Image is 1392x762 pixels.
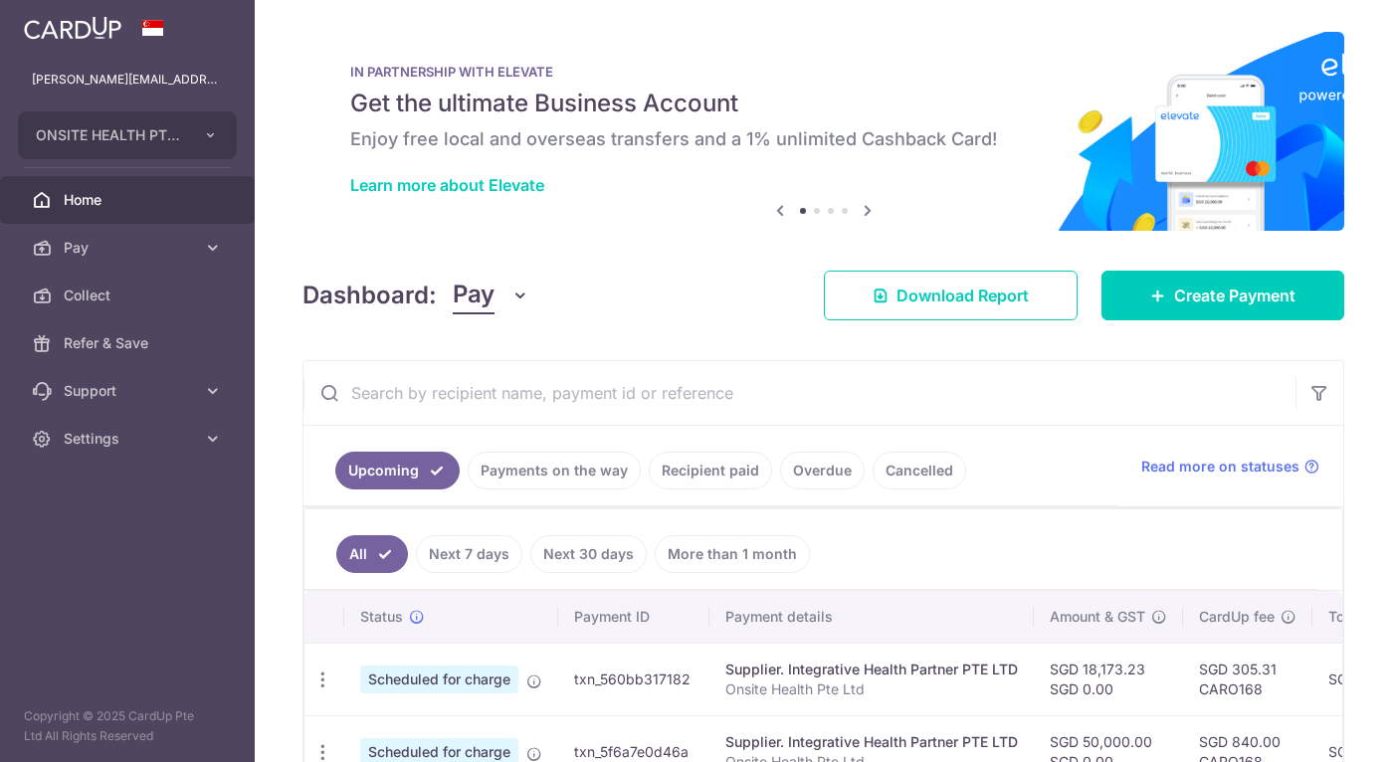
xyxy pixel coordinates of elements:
[655,535,810,573] a: More than 1 month
[350,64,1296,80] p: IN PARTNERSHIP WITH ELEVATE
[36,125,183,145] span: ONSITE HEALTH PTE. LTD.
[416,535,522,573] a: Next 7 days
[1141,457,1299,476] span: Read more on statuses
[453,277,529,314] button: Pay
[558,591,709,643] th: Payment ID
[64,381,195,401] span: Support
[468,452,641,489] a: Payments on the way
[1050,607,1145,627] span: Amount & GST
[336,535,408,573] a: All
[64,429,195,449] span: Settings
[725,732,1018,752] div: Supplier. Integrative Health Partner PTE LTD
[350,88,1296,119] h5: Get the ultimate Business Account
[18,111,237,159] button: ONSITE HEALTH PTE. LTD.
[1141,457,1319,476] a: Read more on statuses
[824,271,1078,320] a: Download Report
[360,666,518,693] span: Scheduled for charge
[453,277,495,314] span: Pay
[725,679,1018,699] p: Onsite Health Pte Ltd
[1199,607,1275,627] span: CardUp fee
[64,190,195,210] span: Home
[64,238,195,258] span: Pay
[1183,643,1312,715] td: SGD 305.31 CARO168
[649,452,772,489] a: Recipient paid
[709,591,1034,643] th: Payment details
[780,452,865,489] a: Overdue
[873,452,966,489] a: Cancelled
[350,175,544,195] a: Learn more about Elevate
[32,70,223,90] p: [PERSON_NAME][EMAIL_ADDRESS][PERSON_NAME][DOMAIN_NAME]
[1101,271,1344,320] a: Create Payment
[64,286,195,305] span: Collect
[530,535,647,573] a: Next 30 days
[360,607,403,627] span: Status
[64,333,195,353] span: Refer & Save
[350,127,1296,151] h6: Enjoy free local and overseas transfers and a 1% unlimited Cashback Card!
[1174,284,1295,307] span: Create Payment
[896,284,1029,307] span: Download Report
[302,278,437,313] h4: Dashboard:
[335,452,460,489] a: Upcoming
[725,660,1018,679] div: Supplier. Integrative Health Partner PTE LTD
[302,32,1344,231] img: Renovation banner
[303,361,1295,425] input: Search by recipient name, payment id or reference
[1034,643,1183,715] td: SGD 18,173.23 SGD 0.00
[24,16,121,40] img: CardUp
[558,643,709,715] td: txn_560bb317182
